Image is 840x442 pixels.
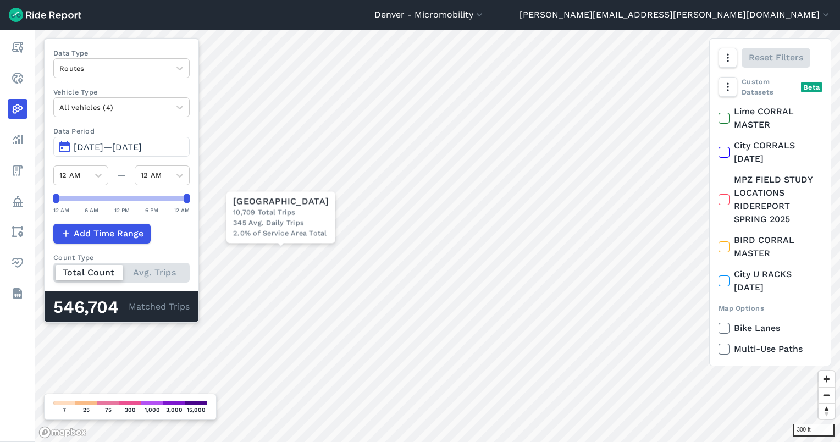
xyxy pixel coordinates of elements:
div: Custom Datasets [719,76,822,97]
button: Denver - Micromobility [374,8,485,21]
div: 12 AM [174,205,190,215]
button: Reset Filters [742,48,810,68]
label: Bike Lanes [719,322,822,335]
label: Lime CORRAL MASTER [719,105,822,131]
a: Fees [8,161,27,180]
div: Matched Trips [45,291,198,322]
label: Data Period [53,126,190,136]
img: Ride Report [9,8,81,22]
label: City U RACKS [DATE] [719,268,822,294]
label: City CORRALS [DATE] [719,139,822,165]
a: Health [8,253,27,273]
button: Zoom out [819,387,835,403]
button: Zoom in [819,371,835,387]
div: 6 PM [145,205,158,215]
a: Datasets [8,284,27,303]
label: Multi-Use Paths [719,342,822,356]
button: Reset bearing to north [819,403,835,419]
a: Policy [8,191,27,211]
button: [PERSON_NAME][EMAIL_ADDRESS][PERSON_NAME][DOMAIN_NAME] [520,8,831,21]
div: Beta [801,82,822,92]
a: Report [8,37,27,57]
a: Heatmaps [8,99,27,119]
button: [DATE]—[DATE] [53,137,190,157]
canvas: Map [35,30,840,442]
div: 345 Avg. Daily Trips [233,218,329,228]
a: Realtime [8,68,27,88]
div: — [108,169,135,182]
label: MPZ FIELD STUDY LOCATIONS RIDEREPORT SPRING 2025 [719,173,822,226]
div: Export [719,364,822,375]
a: Mapbox logo [38,426,87,439]
a: Areas [8,222,27,242]
label: Vehicle Type [53,87,190,97]
div: Count Type [53,252,190,263]
span: Reset Filters [749,51,803,64]
div: 6 AM [85,205,98,215]
div: 12 AM [53,205,69,215]
div: [GEOGRAPHIC_DATA] [233,196,329,207]
div: 546,704 [53,300,129,314]
div: 10,709 Total Trips [233,207,329,217]
span: Add Time Range [74,227,143,240]
div: 12 PM [114,205,130,215]
label: BIRD CORRAL MASTER [719,234,822,260]
div: Map Options [719,303,822,313]
span: [DATE]—[DATE] [74,142,142,152]
label: Data Type [53,48,190,58]
button: Add Time Range [53,224,151,244]
div: 300 ft [793,424,835,437]
div: 2.0% of Service Area Total [233,228,329,239]
a: Analyze [8,130,27,150]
